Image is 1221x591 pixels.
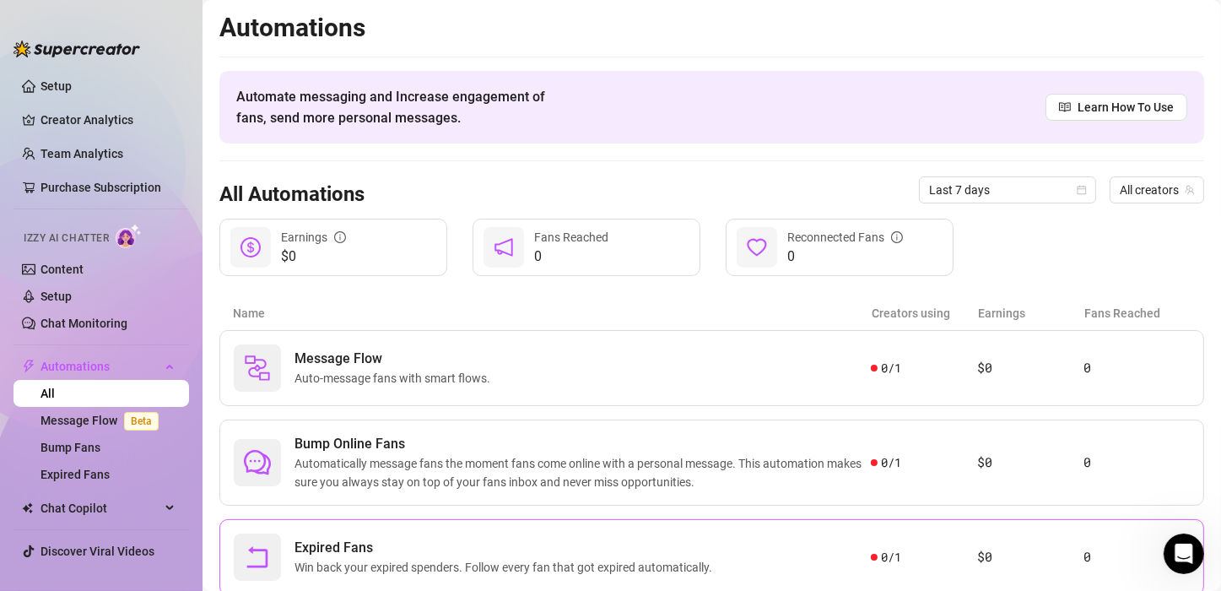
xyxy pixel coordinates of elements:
[264,7,296,39] button: Home
[977,547,1083,567] article: $0
[41,387,55,400] a: All
[281,228,346,247] div: Earnings
[28,362,262,460] div: Instructions to set up Izzy AILearn how to set up your content and bio to work with [PERSON_NAME]
[41,414,165,427] a: Message FlowBeta
[1078,98,1174,117] span: Learn How To Use
[45,376,246,393] div: Instructions to set up Izzy AI
[294,369,497,388] span: Auto-message fans with smart flows.
[281,247,346,267] span: $0
[41,317,127,330] a: Chat Monitoring
[11,7,43,39] button: go back
[14,43,277,146] div: Meet [PERSON_NAME], our new AI Chatter! She's here to help and can do some pretty amazing things....
[891,231,903,243] span: info-circle
[296,7,327,37] div: Close
[977,358,1083,378] article: $0
[244,544,271,571] span: rollback
[747,237,767,258] span: heart
[22,360,35,373] span: thunderbolt
[977,453,1083,473] article: $0
[14,43,324,160] div: Ella says…
[294,538,719,558] span: Expired Fans
[494,237,514,258] span: notification
[1164,534,1204,574] iframe: Intercom live chat
[881,548,900,567] span: 0 / 1
[24,230,109,247] span: Izzy AI Chatter
[881,359,900,377] span: 0 / 1
[294,434,871,454] span: Bump Online Fans
[1077,185,1087,195] span: calendar
[240,237,261,258] span: dollar
[14,160,324,210] div: Zdenek says…
[787,228,903,247] div: Reconnected Fans
[177,170,311,187] div: Setup Bio and Content
[978,304,1084,323] article: Earnings
[14,210,277,452] div: [PERSON_NAME] bio is super important because it’s how the AI learns what to do and how to respond...
[334,231,346,243] span: info-circle
[1059,101,1071,113] span: read
[534,247,608,267] span: 0
[48,9,75,36] img: Profile image for Ella
[294,558,719,577] span: Win back your expired spenders. Follow every fan that got expired automatically.
[124,412,159,431] span: Beta
[14,41,140,57] img: logo-BBDzfeDw.svg
[41,468,110,481] a: Expired Fans
[244,355,271,382] img: svg%3e
[787,247,903,267] span: 0
[1083,547,1190,567] article: 0
[82,8,192,21] h1: [PERSON_NAME]
[929,177,1086,203] span: Last 7 days
[164,160,324,197] div: Setup Bio and Content
[41,290,72,303] a: Setup
[14,210,324,489] div: Ella says…
[1083,453,1190,473] article: 0
[872,304,978,323] article: Creators using
[244,449,271,476] span: comment
[41,545,154,558] a: Discover Viral Videos
[41,353,160,380] span: Automations
[116,224,142,248] img: AI Chatter
[294,454,871,491] span: Automatically message fans the moment fans come online with a personal message. This automation m...
[1084,304,1191,323] article: Fans Reached
[41,174,176,201] a: Purchase Subscription
[219,182,365,209] h3: All Automations
[41,106,176,133] a: Creator Analytics
[534,230,608,244] span: Fans Reached
[1120,177,1194,203] span: All creators
[82,21,210,38] p: The team can also help
[881,453,900,472] span: 0 / 1
[41,263,84,276] a: Content
[45,395,241,444] span: Learn how to set up your content and bio to work with [PERSON_NAME]
[1045,94,1187,121] a: Learn How To Use
[1083,358,1190,378] article: 0
[22,502,33,514] img: Chat Copilot
[41,495,160,522] span: Chat Copilot
[41,147,123,160] a: Team Analytics
[233,304,872,323] article: Name
[27,220,263,353] div: [PERSON_NAME] bio is super important because it’s how the AI learns what to do and how to respond...
[219,12,1204,44] h2: Automations
[41,441,100,454] a: Bump Fans
[27,53,263,136] div: Meet [PERSON_NAME], our new AI Chatter! She's here to help and can do some pretty amazing things....
[41,79,72,93] a: Setup
[1185,185,1195,195] span: team
[236,86,561,128] span: Automate messaging and Increase engagement of fans, send more personal messages.
[294,349,497,369] span: Message Flow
